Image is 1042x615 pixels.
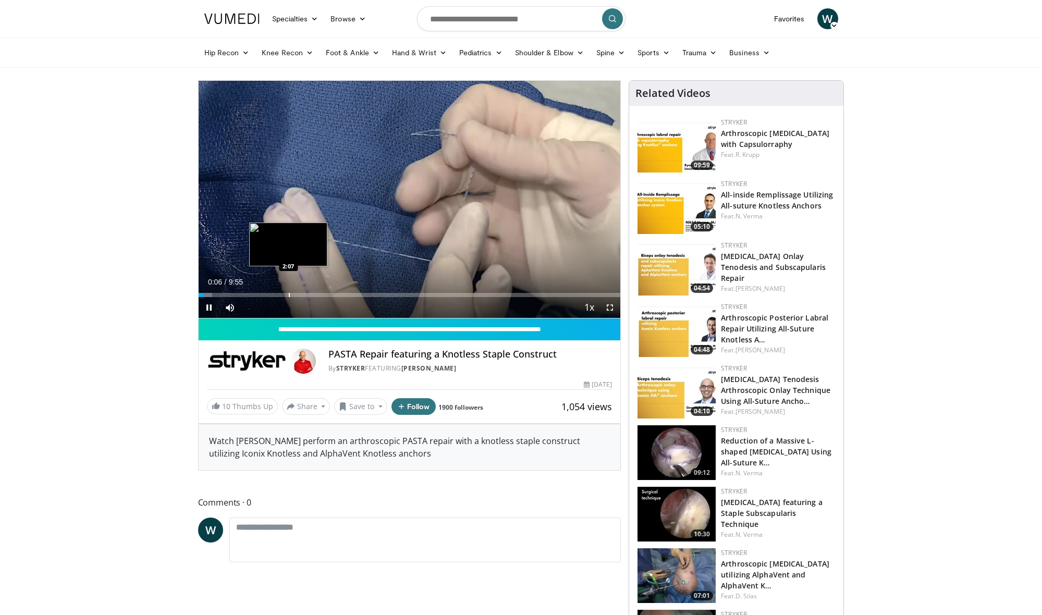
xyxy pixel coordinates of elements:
span: 9:55 [229,278,243,286]
a: Stryker [721,302,747,311]
a: Stryker [721,487,747,496]
a: 10 Thumbs Up [207,398,278,414]
video-js: Video Player [199,81,621,318]
a: Knee Recon [255,42,320,63]
a: Trauma [676,42,724,63]
a: 09:12 [638,425,716,480]
a: W [817,8,838,29]
img: 16e0862d-dfc8-4e5d-942e-77f3ecacd95c.150x105_q85_crop-smart_upscale.jpg [638,425,716,480]
span: 10 [222,401,230,411]
img: dd3c9599-9b8f-4523-a967-19256dd67964.150x105_q85_crop-smart_upscale.jpg [638,364,716,419]
img: Stryker [207,349,287,374]
a: N. Verma [735,469,763,477]
a: Arthroscopic [MEDICAL_DATA] with Capsulorraphy [721,128,829,149]
img: 2ae85b3a-a21a-48e3-8c90-c15988de7509.150x105_q85_crop-smart_upscale.jpg [638,548,716,603]
span: 07:01 [691,591,713,600]
a: D. Silas [735,592,757,600]
a: 04:48 [638,302,716,357]
a: Reduction of a Massive L-shaped [MEDICAL_DATA] Using All-Suture K… [721,436,831,468]
a: 1900 followers [438,403,483,412]
a: Specialties [266,8,325,29]
img: 0dbaa052-54c8-49be-8279-c70a6c51c0f9.150x105_q85_crop-smart_upscale.jpg [638,179,716,234]
button: Pause [199,297,219,318]
a: 04:10 [638,364,716,419]
a: Browse [324,8,372,29]
button: Save to [334,398,387,415]
a: Shoulder & Elbow [509,42,590,63]
a: [PERSON_NAME] [735,284,785,293]
span: 05:10 [691,222,713,231]
div: Progress Bar [199,293,621,297]
a: [PERSON_NAME] [401,364,457,373]
div: Feat. [721,212,835,221]
a: Stryker [721,364,747,373]
div: Feat. [721,346,835,355]
img: 0c4b1697-a226-48cb-bd9f-86dfa1eb168c.150x105_q85_crop-smart_upscale.jpg [638,487,716,542]
a: Favorites [768,8,811,29]
button: Fullscreen [599,297,620,318]
a: Foot & Ankle [320,42,386,63]
a: 05:10 [638,179,716,234]
span: 1,054 views [561,400,612,413]
div: [DATE] [584,380,612,389]
a: Stryker [721,118,747,127]
span: 0:06 [208,278,222,286]
button: Share [282,398,330,415]
a: Stryker [721,425,747,434]
button: Playback Rate [579,297,599,318]
div: Feat. [721,530,835,539]
a: 10:30 [638,487,716,542]
a: [MEDICAL_DATA] Tenodesis Arthroscopic Onlay Technique Using All-Suture Ancho… [721,374,830,406]
span: 09:12 [691,468,713,477]
a: Hand & Wrist [386,42,453,63]
img: c8a3b2cc-5bd4-4878-862c-e86fdf4d853b.150x105_q85_crop-smart_upscale.jpg [638,118,716,173]
div: By FEATURING [328,364,612,373]
a: Stryker [336,364,365,373]
a: Arthroscopic [MEDICAL_DATA] utilizing AlphaVent and AlphaVent K… [721,559,829,591]
input: Search topics, interventions [417,6,626,31]
img: d2f6a426-04ef-449f-8186-4ca5fc42937c.150x105_q85_crop-smart_upscale.jpg [638,302,716,357]
img: f0e53f01-d5db-4f12-81ed-ecc49cba6117.150x105_q85_crop-smart_upscale.jpg [638,241,716,296]
a: [MEDICAL_DATA] Onlay Tenodesis and Subscapularis Repair [721,251,826,283]
a: Hip Recon [198,42,256,63]
a: Stryker [721,548,747,557]
div: Watch [PERSON_NAME] perform an arthroscopic PASTA repair with a knotless staple construct utilizi... [199,424,621,470]
a: N. Verma [735,530,763,539]
span: / [225,278,227,286]
img: VuMedi Logo [204,14,260,24]
span: Comments 0 [198,496,621,509]
a: [PERSON_NAME] [735,346,785,354]
a: All-inside Remplissage Utilizing All-suture Knotless Anchors [721,190,833,211]
h4: PASTA Repair featuring a Knotless Staple Construct [328,349,612,360]
span: 10:30 [691,530,713,539]
a: [PERSON_NAME] [735,407,785,416]
a: W [198,518,223,543]
span: 04:10 [691,407,713,416]
a: Business [723,42,776,63]
img: image.jpeg [249,223,327,266]
a: Spine [590,42,631,63]
a: [MEDICAL_DATA] featuring a Staple Subscapularis Technique [721,497,823,529]
img: Avatar [291,349,316,374]
h4: Related Videos [635,87,710,100]
a: Stryker [721,179,747,188]
span: 04:54 [691,284,713,293]
div: Feat. [721,284,835,293]
a: Sports [631,42,676,63]
span: 04:48 [691,345,713,354]
a: Stryker [721,241,747,250]
a: 07:01 [638,548,716,603]
button: Mute [219,297,240,318]
div: Feat. [721,592,835,601]
a: Arthroscopic Posterior Labral Repair Utilizing All-Suture Knotless A… [721,313,828,345]
a: 09:59 [638,118,716,173]
a: R. Krupp [735,150,760,159]
span: 09:59 [691,161,713,170]
div: Feat. [721,150,835,159]
button: Follow [391,398,436,415]
a: Pediatrics [453,42,509,63]
div: Feat. [721,469,835,478]
a: N. Verma [735,212,763,220]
